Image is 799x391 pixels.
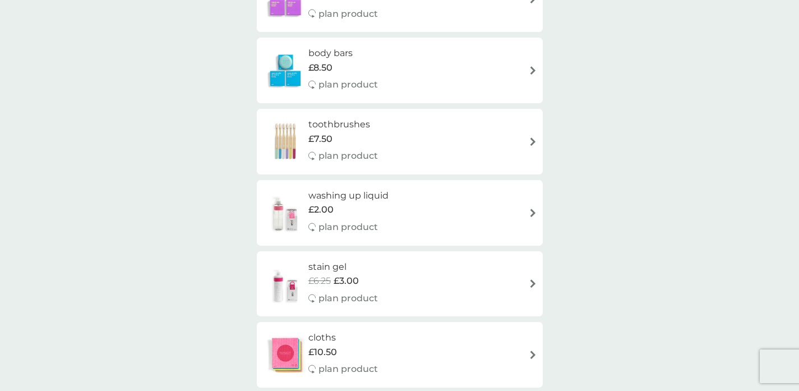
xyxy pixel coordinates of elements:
[308,61,332,75] span: £8.50
[318,220,378,234] p: plan product
[308,117,378,132] h6: toothbrushes
[262,122,308,161] img: toothbrushes
[262,264,308,303] img: stain gel
[334,274,359,288] span: £3.00
[308,274,331,288] span: £6.25
[318,291,378,306] p: plan product
[262,51,308,90] img: body bars
[308,188,389,203] h6: washing up liquid
[529,66,537,75] img: arrow right
[308,260,378,274] h6: stain gel
[308,132,332,146] span: £7.50
[308,345,337,360] span: £10.50
[308,46,378,61] h6: body bars
[318,7,378,21] p: plan product
[308,330,378,345] h6: cloths
[529,209,537,217] img: arrow right
[318,77,378,92] p: plan product
[262,193,308,232] img: washing up liquid
[529,137,537,146] img: arrow right
[529,351,537,359] img: arrow right
[529,279,537,288] img: arrow right
[318,149,378,163] p: plan product
[262,335,308,375] img: cloths
[318,362,378,376] p: plan product
[308,203,334,217] span: £2.00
